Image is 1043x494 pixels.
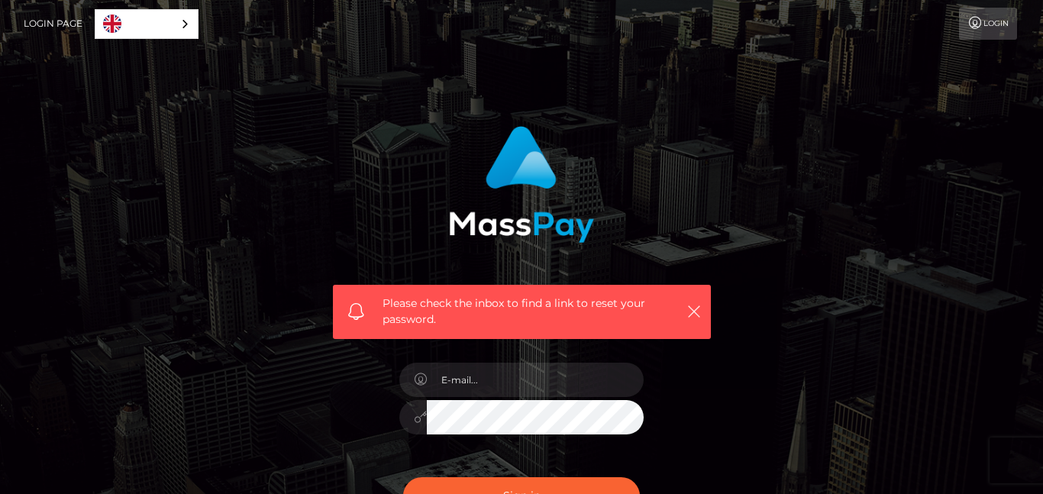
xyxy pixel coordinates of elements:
[95,10,198,38] a: English
[959,8,1017,40] a: Login
[427,363,644,397] input: E-mail...
[449,126,594,243] img: MassPay Login
[95,9,199,39] div: Language
[95,9,199,39] aside: Language selected: English
[24,8,82,40] a: Login Page
[383,295,661,328] span: Please check the inbox to find a link to reset your password.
